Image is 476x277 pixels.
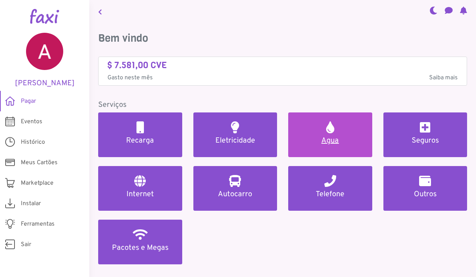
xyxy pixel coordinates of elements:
h5: [PERSON_NAME] [11,79,78,88]
h5: Serviços [98,101,467,109]
h5: Internet [107,190,173,199]
span: Ferramentas [21,220,55,229]
h5: Pacotes e Megas [107,243,173,252]
h5: Outros [392,190,459,199]
a: Internet [98,166,182,211]
a: Agua [288,112,372,157]
h5: Recarga [107,136,173,145]
span: Saiba mais [429,73,458,82]
h4: $ 7.581,00 CVE [107,60,458,71]
span: Pagar [21,97,36,106]
span: Meus Cartões [21,158,58,167]
a: [PERSON_NAME] [11,33,78,88]
a: Autocarro [193,166,277,211]
h3: Bem vindo [98,32,467,45]
h5: Autocarro [202,190,268,199]
h5: Eletricidade [202,136,268,145]
span: Sair [21,240,31,249]
a: $ 7.581,00 CVE Gasto neste mêsSaiba mais [107,60,458,83]
a: Seguros [383,112,467,157]
p: Gasto neste mês [107,73,458,82]
h5: Telefone [297,190,363,199]
span: Marketplace [21,179,54,188]
h5: Agua [297,136,363,145]
a: Telefone [288,166,372,211]
span: Histórico [21,138,45,147]
a: Eletricidade [193,112,277,157]
a: Pacotes e Megas [98,220,182,264]
span: Instalar [21,199,41,208]
a: Outros [383,166,467,211]
a: Recarga [98,112,182,157]
h5: Seguros [392,136,459,145]
span: Eventos [21,117,42,126]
